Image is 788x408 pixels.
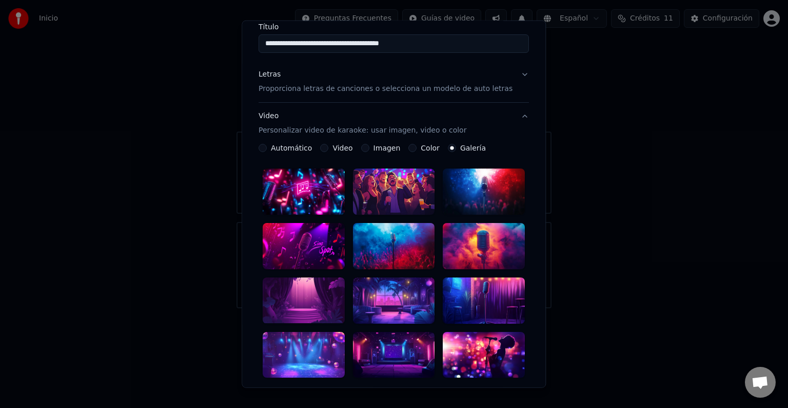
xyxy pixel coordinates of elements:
[259,61,529,102] button: LetrasProporciona letras de canciones o selecciona un modelo de auto letras
[259,103,529,144] button: VideoPersonalizar video de karaoke: usar imagen, video o color
[259,111,466,136] div: Video
[333,144,353,152] label: Video
[373,144,401,152] label: Imagen
[259,69,281,80] div: Letras
[259,84,513,94] p: Proporciona letras de canciones o selecciona un modelo de auto letras
[271,144,312,152] label: Automático
[259,23,529,30] label: Título
[259,125,466,136] p: Personalizar video de karaoke: usar imagen, video o color
[460,144,486,152] label: Galería
[421,144,440,152] label: Color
